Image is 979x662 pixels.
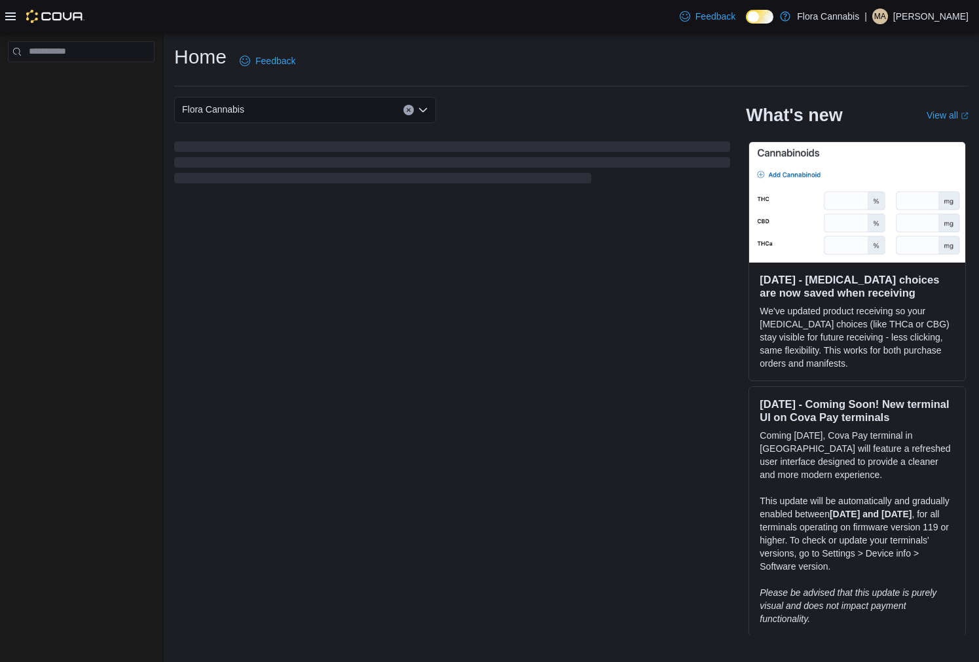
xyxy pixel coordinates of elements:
[174,44,227,70] h1: Home
[760,429,955,481] p: Coming [DATE], Cova Pay terminal in [GEOGRAPHIC_DATA] will feature a refreshed user interface des...
[927,110,969,120] a: View allExternal link
[872,9,888,24] div: Miguel Ambrosio
[418,105,428,115] button: Open list of options
[864,9,867,24] p: |
[874,9,886,24] span: MA
[174,144,730,186] span: Loading
[234,48,301,74] a: Feedback
[182,101,244,117] span: Flora Cannabis
[760,494,955,573] p: This update will be automatically and gradually enabled between , for all terminals operating on ...
[760,273,955,299] h3: [DATE] - [MEDICAL_DATA] choices are now saved when receiving
[760,397,955,424] h3: [DATE] - Coming Soon! New terminal UI on Cova Pay terminals
[674,3,741,29] a: Feedback
[830,509,912,519] strong: [DATE] and [DATE]
[961,112,969,120] svg: External link
[746,105,842,126] h2: What's new
[26,10,84,23] img: Cova
[797,9,859,24] p: Flora Cannabis
[695,10,735,23] span: Feedback
[403,105,414,115] button: Clear input
[893,9,969,24] p: [PERSON_NAME]
[255,54,295,67] span: Feedback
[8,65,155,96] nav: Complex example
[746,10,773,24] input: Dark Mode
[760,587,936,624] em: Please be advised that this update is purely visual and does not impact payment functionality.
[760,304,955,370] p: We've updated product receiving so your [MEDICAL_DATA] choices (like THCa or CBG) stay visible fo...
